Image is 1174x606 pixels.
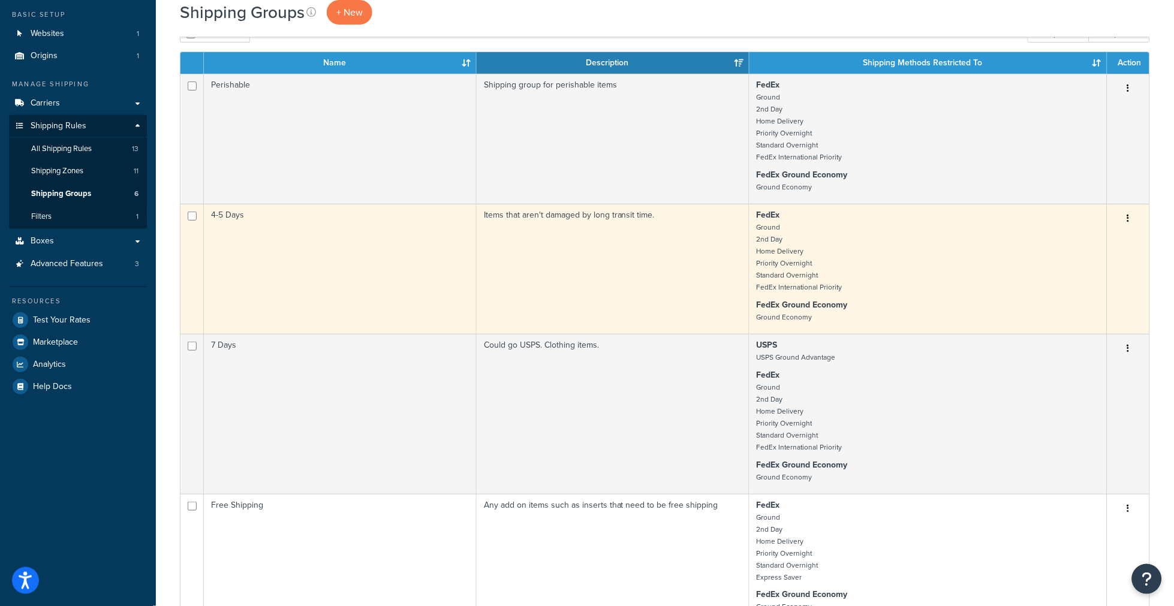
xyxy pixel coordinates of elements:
a: Filters 1 [9,206,147,228]
th: Name: activate to sort column ascending [204,52,477,74]
span: Shipping Zones [31,166,83,176]
a: All Shipping Rules 13 [9,138,147,160]
li: Shipping Zones [9,160,147,182]
a: Test Your Rates [9,309,147,331]
strong: FedEx [757,369,780,381]
button: Open Resource Center [1132,564,1162,594]
th: Shipping Methods Restricted To: activate to sort column ascending [749,52,1107,74]
span: 1 [137,29,139,39]
span: All Shipping Rules [31,144,92,154]
span: Filters [31,212,52,222]
strong: FedEx [757,209,780,221]
span: Marketplace [33,337,78,348]
span: 3 [135,259,139,269]
small: USPS Ground Advantage [757,352,836,363]
span: Analytics [33,360,66,370]
strong: FedEx [757,499,780,511]
a: Shipping Rules [9,115,147,137]
span: Help Docs [33,382,72,392]
td: Shipping group for perishable items [477,74,749,204]
strong: FedEx Ground Economy [757,459,848,471]
span: 13 [132,144,139,154]
strong: FedEx Ground Economy [757,299,848,311]
a: Carriers [9,92,147,114]
a: Origins 1 [9,45,147,67]
a: Help Docs [9,376,147,397]
div: Manage Shipping [9,79,147,89]
li: Origins [9,45,147,67]
strong: FedEx Ground Economy [757,168,848,181]
div: Basic Setup [9,10,147,20]
a: Shipping Zones 11 [9,160,147,182]
span: 1 [137,51,139,61]
h1: Shipping Groups [180,1,305,24]
small: Ground 2nd Day Home Delivery Priority Overnight Standard Overnight Express Saver [757,512,818,583]
li: All Shipping Rules [9,138,147,160]
a: Boxes [9,230,147,252]
td: Perishable [204,74,477,204]
td: Items that aren't damaged by long transit time. [477,204,749,334]
small: Ground Economy [757,182,812,192]
span: Origins [31,51,58,61]
li: Shipping Rules [9,115,147,229]
a: Advanced Features 3 [9,253,147,275]
small: Ground 2nd Day Home Delivery Priority Overnight Standard Overnight FedEx International Priority [757,382,842,453]
small: Ground 2nd Day Home Delivery Priority Overnight Standard Overnight FedEx International Priority [757,222,842,293]
li: Filters [9,206,147,228]
span: Advanced Features [31,259,103,269]
small: Ground Economy [757,312,812,322]
a: Websites 1 [9,23,147,45]
a: Analytics [9,354,147,375]
span: Shipping Rules [31,121,86,131]
th: Description: activate to sort column ascending [477,52,749,74]
span: Carriers [31,98,60,108]
strong: USPS [757,339,778,351]
small: Ground 2nd Day Home Delivery Priority Overnight Standard Overnight FedEx International Priority [757,92,842,162]
span: 11 [134,166,139,176]
span: 1 [136,212,139,222]
th: Action [1107,52,1149,74]
strong: FedEx Ground Economy [757,589,848,601]
small: Ground Economy [757,472,812,483]
td: 7 Days [204,334,477,494]
span: Test Your Rates [33,315,91,325]
span: + New [336,5,363,19]
a: Shipping Groups 6 [9,183,147,205]
strong: FedEx [757,79,780,91]
div: Resources [9,296,147,306]
li: Shipping Groups [9,183,147,205]
td: Could go USPS. Clothing items. [477,334,749,494]
a: Marketplace [9,331,147,353]
td: 4-5 Days [204,204,477,334]
span: Websites [31,29,64,39]
li: Advanced Features [9,253,147,275]
span: Boxes [31,236,54,246]
span: 6 [134,189,139,199]
span: Shipping Groups [31,189,91,199]
li: Websites [9,23,147,45]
